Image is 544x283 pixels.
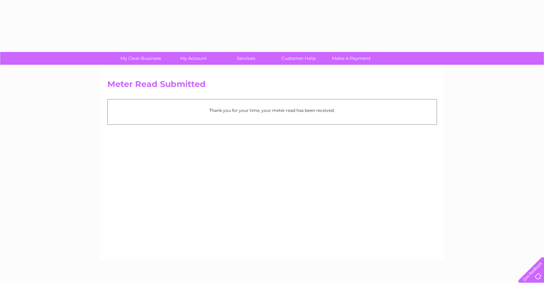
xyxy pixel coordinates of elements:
[111,107,433,114] p: Thank you for your time, your meter read has been received.
[217,52,275,65] a: Services
[270,52,327,65] a: Customer Help
[323,52,380,65] a: Make A Payment
[112,52,169,65] a: My Clear Business
[165,52,222,65] a: My Account
[107,79,437,92] h2: Meter Read Submitted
